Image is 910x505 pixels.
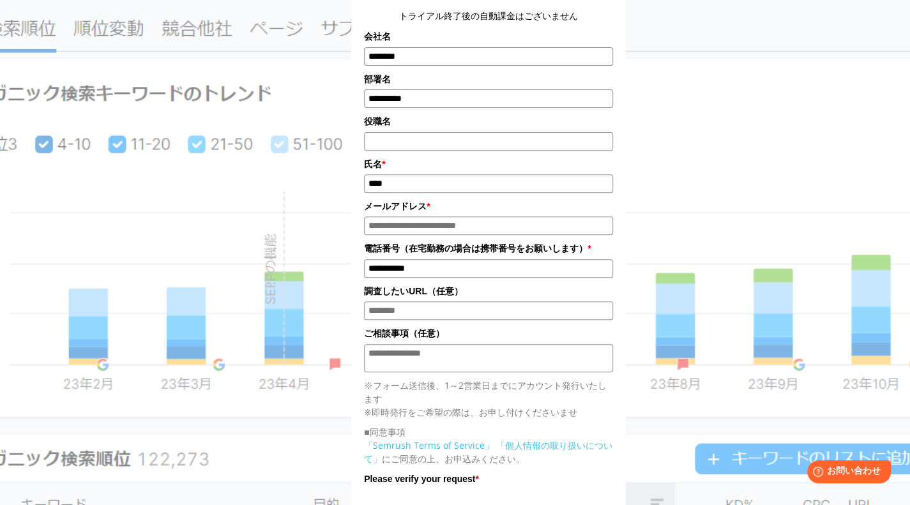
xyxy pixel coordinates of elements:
iframe: Help widget launcher [796,455,896,491]
label: メールアドレス [364,199,613,213]
p: にご同意の上、お申込みください。 [364,439,613,465]
label: 部署名 [364,72,613,86]
a: 「Semrush Terms of Service」 [364,439,494,451]
label: 氏名 [364,157,613,171]
label: 電話番号（在宅勤務の場合は携帯番号をお願いします） [364,241,613,255]
label: 役職名 [364,114,613,128]
center: トライアル終了後の自動課金はございません [364,9,613,23]
a: 「個人情報の取り扱いについて」 [364,439,612,465]
label: ご相談事項（任意） [364,326,613,340]
label: 調査したいURL（任意） [364,284,613,298]
p: ■同意事項 [364,425,613,439]
p: ※フォーム送信後、1～2営業日までにアカウント発行いたします ※即時発行をご希望の際は、お申し付けくださいませ [364,379,613,419]
label: Please verify your request [364,472,613,486]
label: 会社名 [364,29,613,43]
